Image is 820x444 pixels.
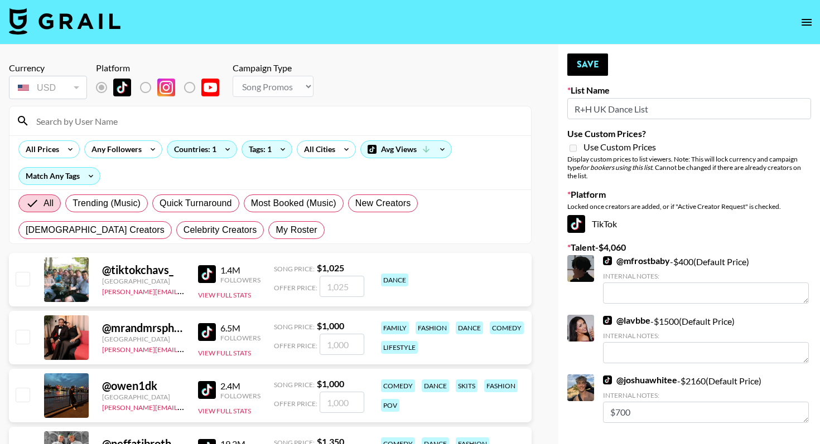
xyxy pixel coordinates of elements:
div: @ owen1dk [102,379,185,393]
div: dance [422,379,449,392]
input: 1,000 [320,392,364,413]
div: pov [381,399,399,412]
input: Search by User Name [30,112,524,130]
strong: $ 1,000 [317,378,344,389]
button: View Full Stats [198,349,251,357]
button: View Full Stats [198,291,251,299]
div: [GEOGRAPHIC_DATA] [102,335,185,343]
div: fashion [484,379,518,392]
div: Tags: 1 [242,141,292,158]
em: for bookers using this list [580,163,652,172]
span: Offer Price: [274,399,317,408]
div: - $ 400 (Default Price) [603,255,809,304]
a: [PERSON_NAME][EMAIL_ADDRESS][DOMAIN_NAME] [102,401,267,412]
img: TikTok [603,375,612,384]
button: open drawer [795,11,818,33]
div: comedy [381,379,415,392]
input: 1,000 [320,334,364,355]
span: Offer Price: [274,284,317,292]
div: TikTok [567,215,811,233]
div: [GEOGRAPHIC_DATA] [102,393,185,401]
span: Celebrity Creators [184,223,257,237]
div: Countries: 1 [167,141,237,158]
img: TikTok [198,323,216,341]
div: Locked once creators are added, or if "Active Creator Request" is checked. [567,202,811,211]
button: View Full Stats [198,407,251,415]
span: Trending (Music) [73,197,141,210]
div: 1.4M [220,265,261,276]
img: Grail Talent [9,8,120,35]
div: comedy [490,321,524,334]
button: Save [567,53,608,76]
img: TikTok [603,316,612,325]
a: [PERSON_NAME][EMAIL_ADDRESS][DOMAIN_NAME] [102,285,267,296]
label: Use Custom Prices? [567,128,811,139]
a: @lavbbe [603,315,650,326]
div: List locked to TikTok. [96,76,228,99]
div: Followers [220,276,261,284]
img: YouTube [201,79,219,96]
div: dance [381,274,408,286]
input: 1,025 [320,276,364,297]
span: [DEMOGRAPHIC_DATA] Creators [26,223,165,237]
span: Quick Turnaround [160,197,232,210]
div: USD [11,78,85,97]
div: Currency [9,62,87,74]
div: - $ 1500 (Default Price) [603,315,809,363]
div: @ mrandmrsphoenix [102,321,185,335]
span: All [44,197,54,210]
span: Song Price: [274,323,315,331]
div: Display custom prices to list viewers. Note: This will lock currency and campaign type . Cannot b... [567,155,811,180]
span: New Creators [355,197,411,210]
div: Followers [220,334,261,342]
div: dance [456,321,483,334]
div: Any Followers [85,141,144,158]
div: 2.4M [220,380,261,392]
div: 6.5M [220,323,261,334]
div: lifestyle [381,341,418,354]
div: @ tiktokchavs_ [102,263,185,277]
img: TikTok [603,256,612,265]
span: Song Price: [274,265,315,273]
strong: $ 1,025 [317,262,344,273]
div: Internal Notes: [603,391,809,399]
div: fashion [416,321,449,334]
a: [PERSON_NAME][EMAIL_ADDRESS][DOMAIN_NAME] [102,343,267,354]
div: Remove selected talent to change your currency [9,74,87,101]
a: @joshuawhitee [603,374,677,386]
label: Platform [567,189,811,200]
div: skits [456,379,477,392]
span: Song Price: [274,380,315,389]
label: Talent - $ 4,060 [567,242,811,253]
span: Offer Price: [274,341,317,350]
textarea: $700 [603,402,809,423]
div: - $ 2160 (Default Price) [603,374,809,423]
div: Match Any Tags [19,168,100,184]
a: @mfrostbaby [603,255,670,266]
img: TikTok [198,265,216,283]
img: TikTok [113,79,131,96]
div: Avg Views [361,141,451,158]
div: All Cities [297,141,337,158]
strong: $ 1,000 [317,320,344,331]
label: List Name [567,85,811,96]
div: Platform [96,62,228,74]
div: Followers [220,392,261,400]
div: Internal Notes: [603,331,809,340]
img: Instagram [157,79,175,96]
span: Use Custom Prices [583,142,656,153]
div: Campaign Type [233,62,313,74]
div: family [381,321,409,334]
img: TikTok [567,215,585,233]
img: TikTok [198,381,216,399]
div: Internal Notes: [603,272,809,280]
span: My Roster [276,223,317,237]
div: [GEOGRAPHIC_DATA] [102,277,185,285]
span: Most Booked (Music) [251,197,336,210]
div: All Prices [19,141,61,158]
